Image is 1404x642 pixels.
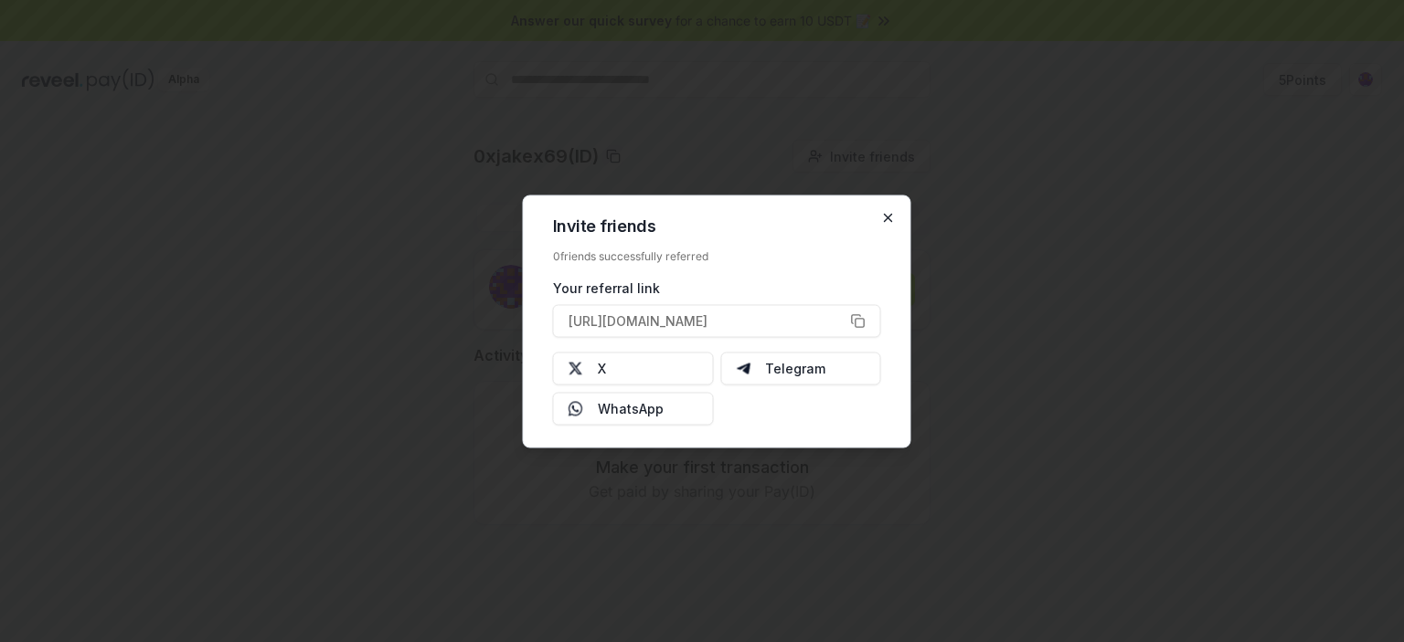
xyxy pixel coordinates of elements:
img: X [569,361,583,375]
button: WhatsApp [553,392,714,425]
h2: Invite friends [553,217,881,234]
div: 0 friends successfully referred [553,248,881,263]
div: Your referral link [553,278,881,297]
button: [URL][DOMAIN_NAME] [553,304,881,337]
span: [URL][DOMAIN_NAME] [569,311,707,331]
img: Telegram [736,361,750,375]
button: Telegram [720,352,881,384]
img: Whatsapp [569,401,583,416]
button: X [553,352,714,384]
